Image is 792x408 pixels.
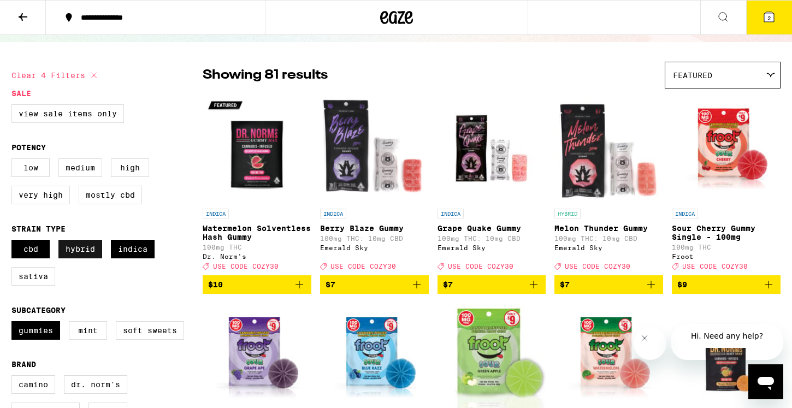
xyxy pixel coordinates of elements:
[554,209,581,218] p: HYBRID
[203,94,311,275] a: Open page for Watermelon Solventless Hash Gummy from Dr. Norm's
[203,224,311,241] p: Watermelon Solventless Hash Gummy
[672,94,781,203] img: Froot - Sour Cherry Gummy Single - 100mg
[320,224,429,233] p: Berry Blaze Gummy
[11,360,36,369] legend: Brand
[213,263,279,270] span: USE CODE COZY30
[111,158,149,177] label: High
[672,275,781,294] button: Add to bag
[11,143,46,152] legend: Potency
[111,240,155,258] label: Indica
[320,235,429,242] p: 100mg THC: 10mg CBD
[438,235,546,242] p: 100mg THC: 10mg CBD
[748,364,783,399] iframe: Button to launch messaging window
[673,71,712,80] span: Featured
[438,224,546,233] p: Grape Quake Gummy
[203,253,311,260] div: Dr. Norm's
[11,158,50,177] label: Low
[565,263,630,270] span: USE CODE COZY30
[554,275,663,294] button: Add to bag
[672,209,698,218] p: INDICA
[438,209,464,218] p: INDICA
[320,94,429,275] a: Open page for Berry Blaze Gummy from Emerald Sky
[438,275,546,294] button: Add to bag
[203,94,311,203] img: Dr. Norm's - Watermelon Solventless Hash Gummy
[438,94,546,275] a: Open page for Grape Quake Gummy from Emerald Sky
[682,263,748,270] span: USE CODE COZY30
[671,324,783,360] iframe: Message from company
[767,15,771,21] span: 2
[320,209,346,218] p: INDICA
[672,224,781,241] p: Sour Cherry Gummy Single - 100mg
[554,244,663,251] div: Emerald Sky
[11,186,70,204] label: Very High
[69,321,107,340] label: Mint
[203,209,229,218] p: INDICA
[11,224,66,233] legend: Strain Type
[11,104,124,123] label: View Sale Items Only
[438,244,546,251] div: Emerald Sky
[58,158,102,177] label: Medium
[208,280,223,289] span: $10
[11,267,55,286] label: Sativa
[677,280,687,289] span: $9
[672,244,781,251] p: 100mg THC
[320,244,429,251] div: Emerald Sky
[330,263,396,270] span: USE CODE COZY30
[320,94,429,203] img: Emerald Sky - Berry Blaze Gummy
[554,94,663,275] a: Open page for Melon Thunder Gummy from Emerald Sky
[58,240,102,258] label: Hybrid
[79,186,142,204] label: Mostly CBD
[554,224,663,233] p: Melon Thunder Gummy
[554,235,663,242] p: 100mg THC: 10mg CBD
[746,1,792,34] button: 2
[11,89,31,98] legend: Sale
[443,280,453,289] span: $7
[672,94,781,275] a: Open page for Sour Cherry Gummy Single - 100mg from Froot
[320,275,429,294] button: Add to bag
[203,66,328,85] p: Showing 81 results
[64,375,127,394] label: Dr. Norm's
[438,94,546,203] img: Emerald Sky - Grape Quake Gummy
[554,94,663,203] img: Emerald Sky - Melon Thunder Gummy
[634,327,666,360] iframe: Close message
[11,240,50,258] label: CBD
[560,280,570,289] span: $7
[11,321,60,340] label: Gummies
[448,263,513,270] span: USE CODE COZY30
[116,321,184,340] label: Soft Sweets
[203,244,311,251] p: 100mg THC
[203,275,311,294] button: Add to bag
[326,280,335,289] span: $7
[11,306,66,315] legend: Subcategory
[672,253,781,260] div: Froot
[11,62,101,89] button: Clear 4 filters
[11,375,55,394] label: Camino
